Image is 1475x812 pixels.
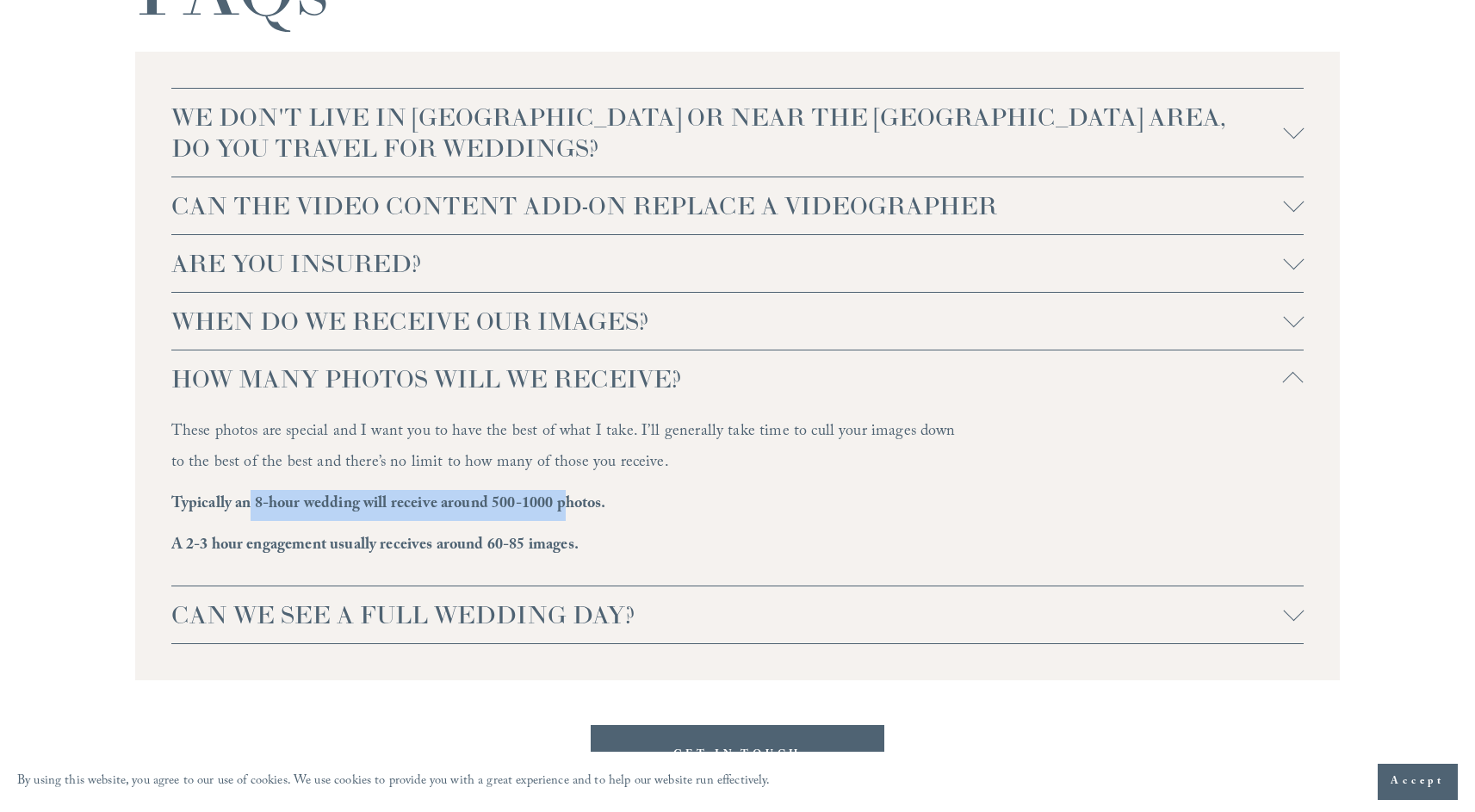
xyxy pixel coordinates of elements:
[171,599,1284,630] span: CAN WE SEE A FULL WEDDING DAY?
[591,725,885,786] a: GET IN TOUCH
[171,407,1305,586] div: HOW MANY PHOTOS WILL WE RECEIVE?
[1378,764,1458,800] button: Accept
[171,492,606,518] strong: Typically an 8-hour wedding will receive around 500-1000 photos.
[171,102,1284,164] span: WE DON'T LIVE IN [GEOGRAPHIC_DATA] OR NEAR THE [GEOGRAPHIC_DATA] AREA, DO YOU TRAVEL FOR WEDDINGS?
[1391,773,1445,790] span: Accept
[171,89,1305,177] button: WE DON'T LIVE IN [GEOGRAPHIC_DATA] OR NEAR THE [GEOGRAPHIC_DATA] AREA, DO YOU TRAVEL FOR WEDDINGS?
[171,533,579,560] strong: A 2-3 hour engagement usually receives around 60-85 images.
[171,350,1305,407] button: HOW MANY PHOTOS WILL WE RECEIVE?
[171,248,1284,279] span: ARE YOU INSURED?
[171,363,1284,394] span: HOW MANY PHOTOS WILL WE RECEIVE?
[171,190,1284,221] span: CAN THE VIDEO CONTENT ADD-ON REPLACE A VIDEOGRAPHER
[171,177,1305,234] button: CAN THE VIDEO CONTENT ADD-ON REPLACE A VIDEOGRAPHER
[171,235,1305,292] button: ARE YOU INSURED?
[171,418,964,480] p: These photos are special and I want you to have the best of what I take. I’ll generally take time...
[171,306,1284,337] span: WHEN DO WE RECEIVE OUR IMAGES?
[171,293,1305,350] button: WHEN DO WE RECEIVE OUR IMAGES?
[17,770,771,795] p: By using this website, you agree to our use of cookies. We use cookies to provide you with a grea...
[171,586,1305,643] button: CAN WE SEE A FULL WEDDING DAY?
